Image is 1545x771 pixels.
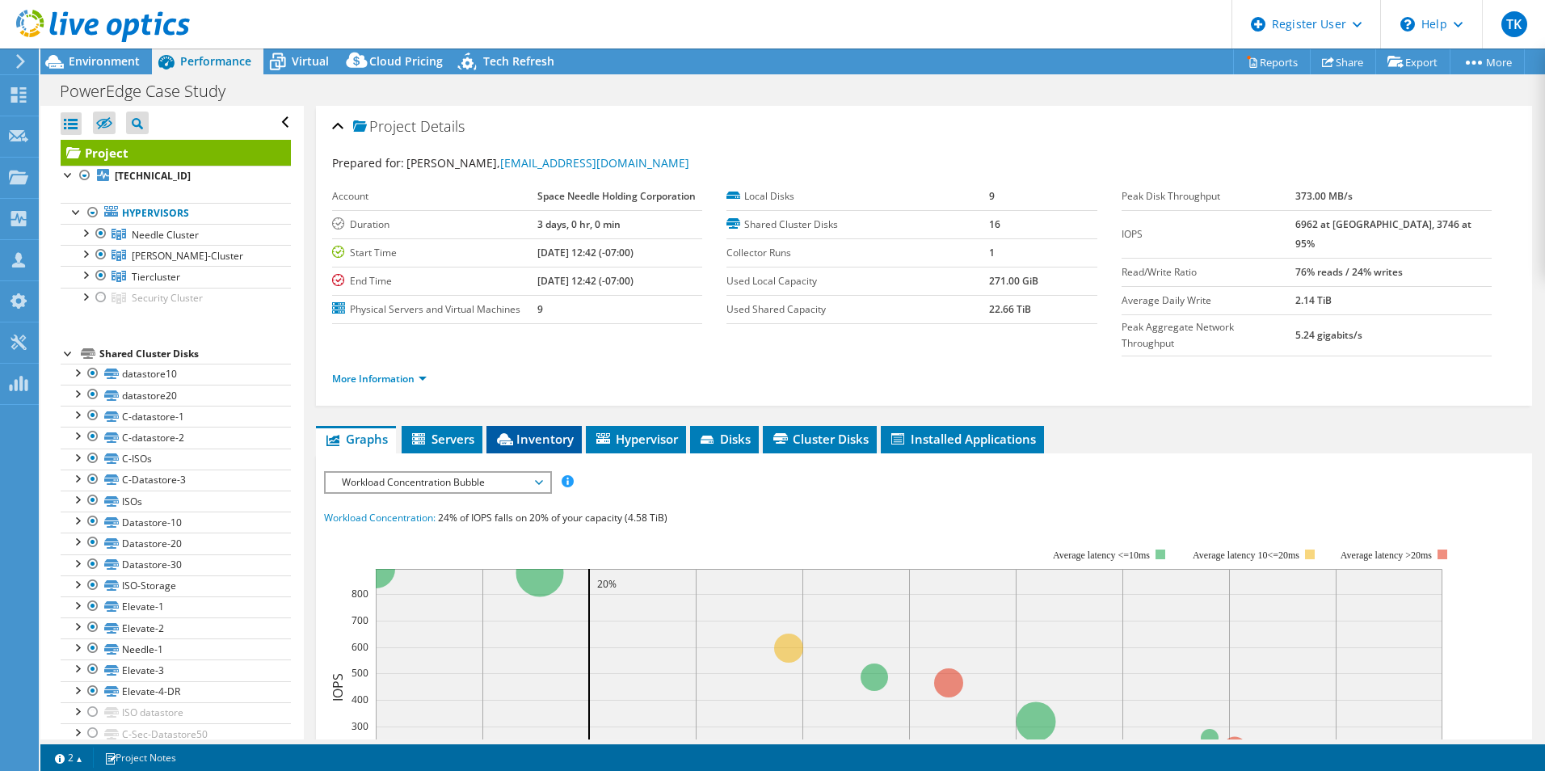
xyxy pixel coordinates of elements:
[61,596,291,617] a: Elevate-1
[61,288,291,309] a: Security Cluster
[438,511,667,525] span: 24% of IOPS falls on 20% of your capacity (4.58 TiB)
[115,169,191,183] b: [TECHNICAL_ID]
[61,427,291,448] a: C-datastore-2
[61,406,291,427] a: C-datastore-1
[332,245,537,261] label: Start Time
[61,266,291,287] a: Tiercluster
[61,491,291,512] a: ISOs
[1295,217,1471,251] b: 6962 at [GEOGRAPHIC_DATA], 3746 at 95%
[989,302,1031,316] b: 22.66 TiB
[332,217,537,233] label: Duration
[1122,293,1295,309] label: Average Daily Write
[93,748,187,768] a: Project Notes
[726,245,989,261] label: Collector Runs
[698,431,751,447] span: Disks
[537,246,634,259] b: [DATE] 12:42 (-07:00)
[180,53,251,69] span: Performance
[594,431,678,447] span: Hypervisor
[1310,49,1376,74] a: Share
[1193,550,1299,561] tspan: Average latency 10<=20ms
[889,431,1036,447] span: Installed Applications
[483,53,554,69] span: Tech Refresh
[420,116,465,136] span: Details
[1295,328,1362,342] b: 5.24 gigabits/s
[353,119,416,135] span: Project
[352,613,368,627] text: 700
[352,640,368,654] text: 600
[410,431,474,447] span: Servers
[1375,49,1450,74] a: Export
[132,249,243,263] span: [PERSON_NAME]-Cluster
[61,140,291,166] a: Project
[61,245,291,266] a: Taylor-Cluster
[61,554,291,575] a: Datastore-30
[1295,265,1403,279] b: 76% reads / 24% writes
[989,246,995,259] b: 1
[61,224,291,245] a: Needle Cluster
[495,431,574,447] span: Inventory
[1233,49,1311,74] a: Reports
[1400,17,1415,32] svg: \n
[1295,293,1332,307] b: 2.14 TiB
[1341,550,1432,561] text: Average latency >20ms
[53,82,250,100] h1: PowerEdge Case Study
[61,723,291,744] a: C-Sec-Datastore50
[537,302,543,316] b: 9
[292,53,329,69] span: Virtual
[99,344,291,364] div: Shared Cluster Disks
[61,512,291,533] a: Datastore-10
[500,155,689,171] a: [EMAIL_ADDRESS][DOMAIN_NAME]
[726,188,989,204] label: Local Disks
[132,270,180,284] span: Tiercluster
[332,188,537,204] label: Account
[726,301,989,318] label: Used Shared Capacity
[61,203,291,224] a: Hypervisors
[352,587,368,600] text: 800
[69,53,140,69] span: Environment
[61,533,291,554] a: Datastore-20
[332,372,427,385] a: More Information
[61,681,291,702] a: Elevate-4-DR
[1053,550,1150,561] tspan: Average latency <=10ms
[771,431,869,447] span: Cluster Disks
[61,385,291,406] a: datastore20
[324,431,388,447] span: Graphs
[132,228,199,242] span: Needle Cluster
[406,155,689,171] span: [PERSON_NAME],
[61,617,291,638] a: Elevate-2
[44,748,94,768] a: 2
[1295,189,1353,203] b: 373.00 MB/s
[1122,226,1295,242] label: IOPS
[61,166,291,187] a: [TECHNICAL_ID]
[324,511,436,525] span: Workload Concentration:
[537,217,621,231] b: 3 days, 0 hr, 0 min
[61,659,291,680] a: Elevate-3
[1450,49,1525,74] a: More
[537,189,696,203] b: Space Needle Holding Corporation
[61,364,291,385] a: datastore10
[352,719,368,733] text: 300
[1501,11,1527,37] span: TK
[61,638,291,659] a: Needle-1
[61,702,291,723] a: ISO datastore
[1122,188,1295,204] label: Peak Disk Throughput
[61,449,291,470] a: C-ISOs
[352,693,368,706] text: 400
[61,575,291,596] a: ISO-Storage
[132,291,203,305] span: Security Cluster
[332,301,537,318] label: Physical Servers and Virtual Machines
[989,217,1000,231] b: 16
[352,666,368,680] text: 500
[989,189,995,203] b: 9
[537,274,634,288] b: [DATE] 12:42 (-07:00)
[726,273,989,289] label: Used Local Capacity
[726,217,989,233] label: Shared Cluster Disks
[1122,319,1295,352] label: Peak Aggregate Network Throughput
[989,274,1038,288] b: 271.00 GiB
[597,577,617,591] text: 20%
[61,470,291,491] a: C-Datastore-3
[329,673,347,701] text: IOPS
[332,155,404,171] label: Prepared for:
[332,273,537,289] label: End Time
[369,53,443,69] span: Cloud Pricing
